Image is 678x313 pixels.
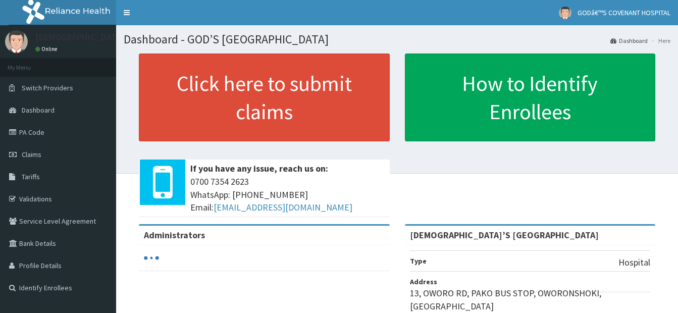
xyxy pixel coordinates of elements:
[35,45,60,53] a: Online
[578,8,670,17] span: GODâ€™S COVENANT HOSPITAL
[190,163,328,174] b: If you have any issue, reach us on:
[190,175,385,214] span: 0700 7354 2623 WhatsApp: [PHONE_NUMBER] Email:
[559,7,571,19] img: User Image
[22,172,40,181] span: Tariffs
[405,54,656,141] a: How to Identify Enrollees
[410,256,427,266] b: Type
[124,33,670,46] h1: Dashboard - GOD’S [GEOGRAPHIC_DATA]
[22,150,41,159] span: Claims
[214,201,352,213] a: [EMAIL_ADDRESS][DOMAIN_NAME]
[610,36,648,45] a: Dashboard
[139,54,390,141] a: Click here to submit claims
[410,277,437,286] b: Address
[410,229,599,241] strong: [DEMOGRAPHIC_DATA]’S [GEOGRAPHIC_DATA]
[5,30,28,53] img: User Image
[35,33,218,42] p: [DEMOGRAPHIC_DATA]’S [GEOGRAPHIC_DATA]
[410,287,651,312] p: 13, OWORO RD, PAKO BUS STOP, OWORONSHOKI, [GEOGRAPHIC_DATA]
[649,36,670,45] li: Here
[618,256,650,269] p: Hospital
[144,229,205,241] b: Administrators
[22,106,55,115] span: Dashboard
[22,83,73,92] span: Switch Providers
[144,250,159,266] svg: audio-loading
